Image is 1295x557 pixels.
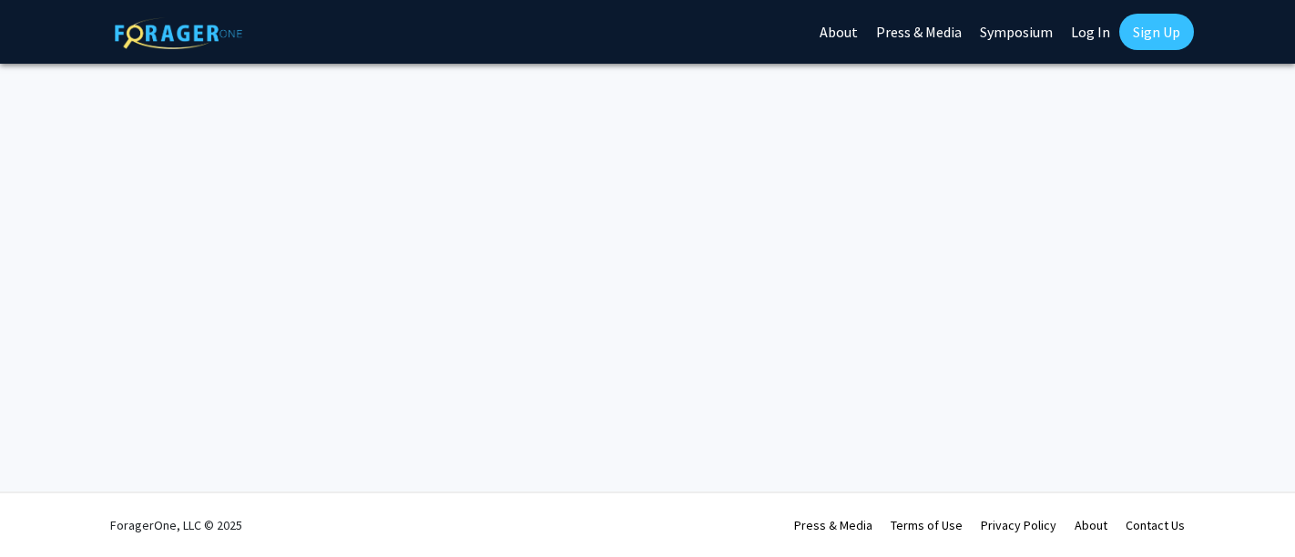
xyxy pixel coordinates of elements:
a: Terms of Use [891,517,963,533]
a: Privacy Policy [981,517,1056,533]
a: About [1075,517,1107,533]
a: Contact Us [1126,517,1185,533]
div: ForagerOne, LLC © 2025 [110,493,242,557]
a: Press & Media [794,517,872,533]
img: ForagerOne Logo [115,17,242,49]
a: Sign Up [1119,14,1194,50]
